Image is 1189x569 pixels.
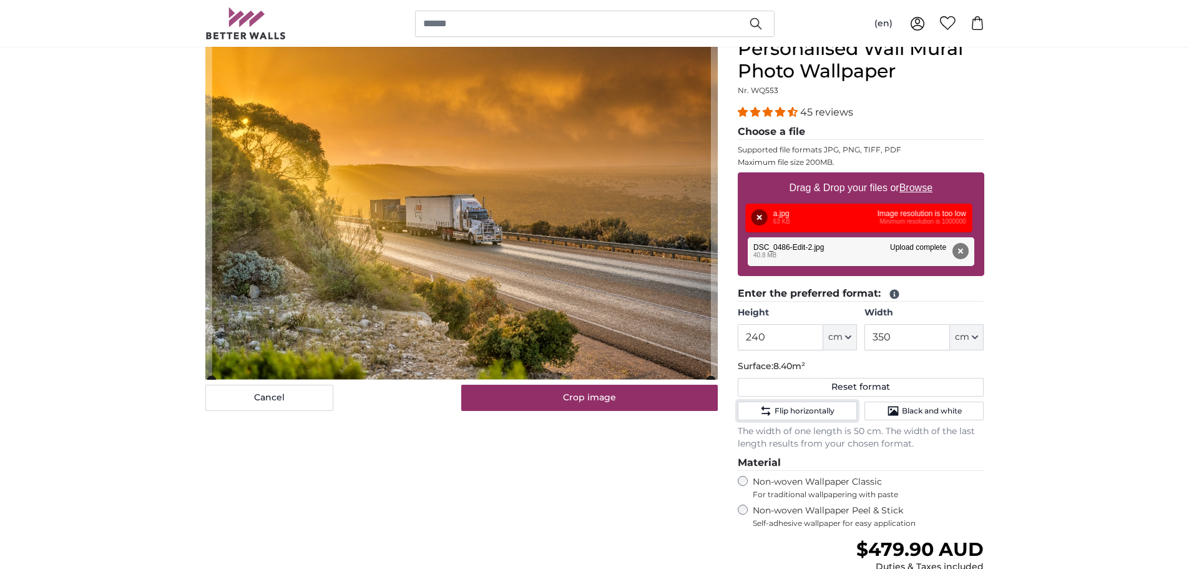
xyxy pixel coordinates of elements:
[864,12,903,35] button: (en)
[856,538,984,561] span: $479.90 AUD
[955,331,969,344] span: cm
[950,324,984,350] button: cm
[461,385,718,411] button: Crop image
[738,86,778,95] span: Nr. WQ553
[864,307,984,319] label: Width
[828,331,843,344] span: cm
[738,145,984,155] p: Supported file formats JPG, PNG, TIFF, PDF
[738,157,984,167] p: Maximum file size 200MB.
[738,124,984,140] legend: Choose a file
[823,324,857,350] button: cm
[775,406,834,416] span: Flip horizontally
[753,518,984,528] span: Self-adhesive wallpaper for easy application
[205,385,333,411] button: Cancel
[738,286,984,302] legend: Enter the preferred format:
[738,106,800,118] span: 4.36 stars
[902,406,962,416] span: Black and white
[753,490,984,500] span: For traditional wallpapering with paste
[738,360,984,373] p: Surface:
[738,425,984,450] p: The width of one length is 50 cm. The width of the last length results from your chosen format.
[800,106,853,118] span: 45 reviews
[864,402,984,420] button: Black and white
[738,378,984,397] button: Reset format
[899,182,932,193] u: Browse
[738,307,857,319] label: Height
[753,476,984,500] label: Non-woven Wallpaper Classic
[753,505,984,528] label: Non-woven Wallpaper Peel & Stick
[773,360,805,372] span: 8.40m²
[205,7,286,39] img: Betterwalls
[738,402,857,420] button: Flip horizontally
[738,37,984,82] h1: Personalised Wall Mural Photo Wallpaper
[784,176,937,200] label: Drag & Drop your files or
[738,455,984,471] legend: Material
